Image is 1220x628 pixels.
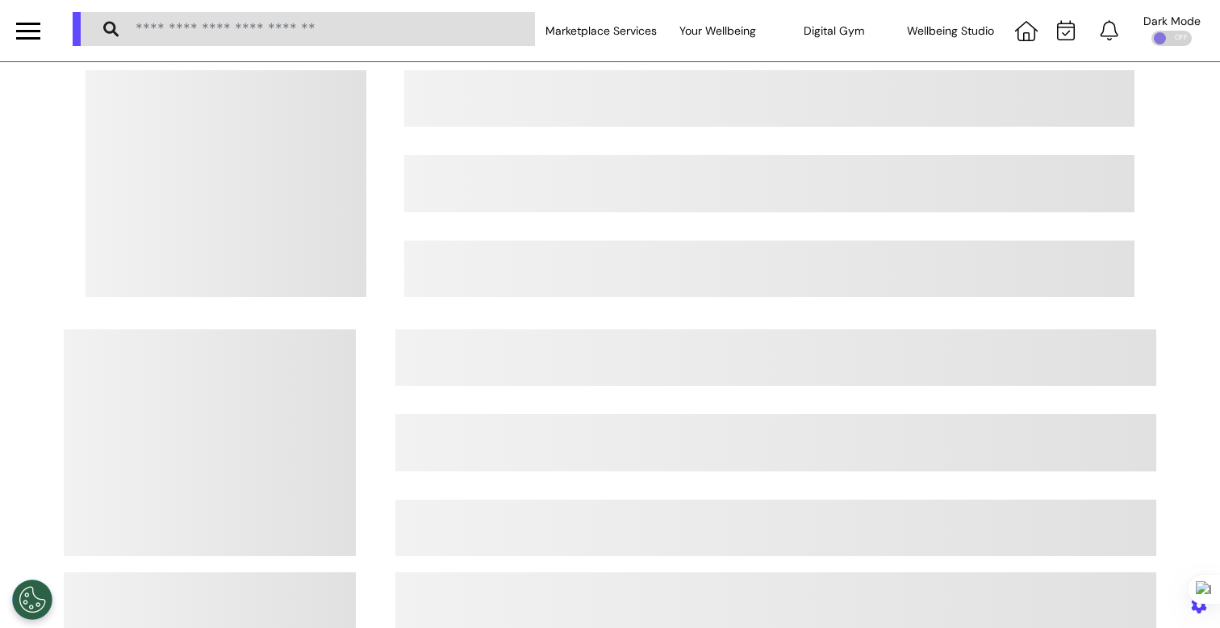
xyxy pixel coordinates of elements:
[892,8,1009,53] div: Wellbeing Studio
[1151,31,1192,46] div: OFF
[1143,15,1201,27] div: Dark Mode
[543,8,659,53] div: Marketplace Services
[12,580,52,620] button: Open Preferences
[659,8,775,53] div: Your Wellbeing
[775,8,892,53] div: Digital Gym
